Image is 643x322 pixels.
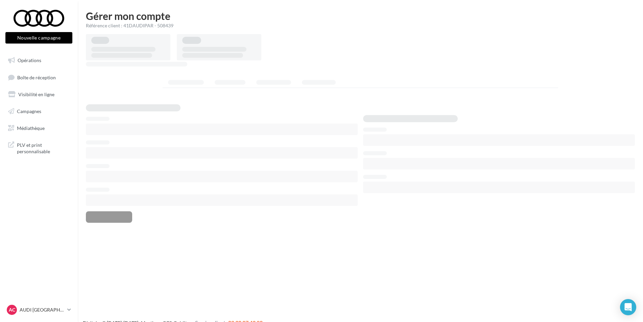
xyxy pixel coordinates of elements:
[17,140,70,155] span: PLV et print personnalisable
[620,299,636,315] div: Open Intercom Messenger
[17,125,45,131] span: Médiathèque
[18,91,54,97] span: Visibilité en ligne
[20,306,65,313] p: AUDI [GEOGRAPHIC_DATA]
[86,11,635,21] h1: Gérer mon compte
[4,53,74,68] a: Opérations
[4,70,74,85] a: Boîte de réception
[86,22,635,29] div: Référence client : 41DAUDIPAR - 508439
[17,108,41,114] span: Campagnes
[4,138,74,158] a: PLV et print personnalisable
[4,104,74,118] a: Campagnes
[4,121,74,135] a: Médiathèque
[5,32,72,44] button: Nouvelle campagne
[17,74,56,80] span: Boîte de réception
[18,57,41,63] span: Opérations
[9,306,15,313] span: AC
[5,303,72,316] a: AC AUDI [GEOGRAPHIC_DATA]
[4,87,74,102] a: Visibilité en ligne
